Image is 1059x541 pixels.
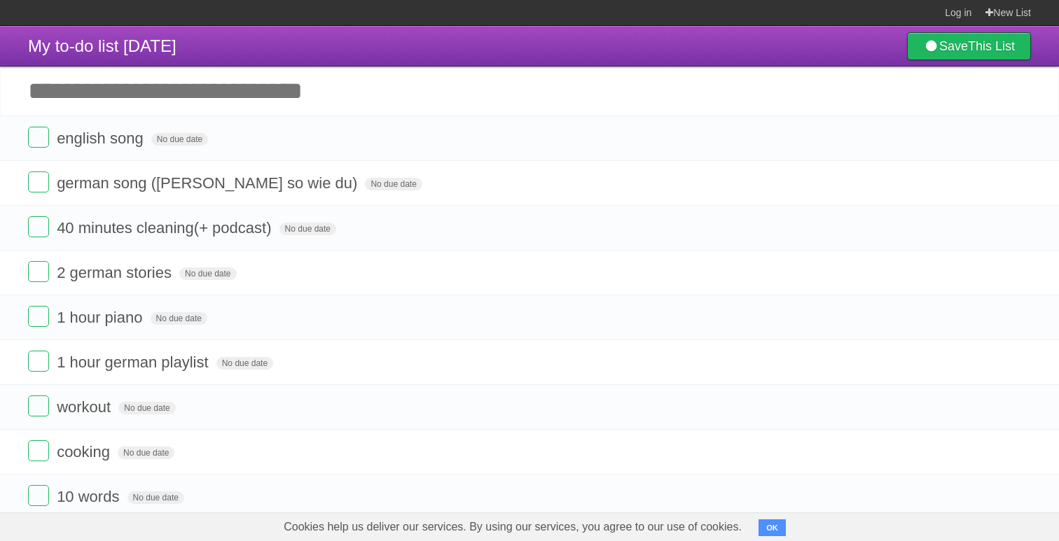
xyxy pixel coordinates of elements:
[28,36,176,55] span: My to-do list [DATE]
[57,398,114,416] span: workout
[57,129,147,147] span: english song
[365,178,422,190] span: No due date
[57,174,361,192] span: german song ([PERSON_NAME] so wie du)
[28,261,49,282] label: Done
[28,395,49,416] label: Done
[28,485,49,506] label: Done
[57,488,123,505] span: 10 words
[759,519,786,536] button: OK
[28,351,49,372] label: Done
[907,32,1031,60] a: SaveThis List
[118,402,175,414] span: No due date
[28,306,49,327] label: Done
[57,443,113,461] span: cooking
[270,513,756,541] span: Cookies help us deliver our services. By using our services, you agree to our use of cookies.
[179,267,236,280] span: No due date
[118,447,174,459] span: No due date
[968,39,1015,53] b: This List
[151,133,208,146] span: No due date
[279,223,336,235] span: No due date
[57,264,175,281] span: 2 german stories
[28,216,49,237] label: Done
[57,219,275,237] span: 40 minutes cleaning(+ podcast)
[57,353,212,371] span: 1 hour german playlist
[28,171,49,192] label: Done
[28,440,49,461] label: Done
[216,357,273,370] span: No due date
[127,491,184,504] span: No due date
[28,127,49,148] label: Done
[57,309,146,326] span: 1 hour piano
[151,312,207,325] span: No due date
